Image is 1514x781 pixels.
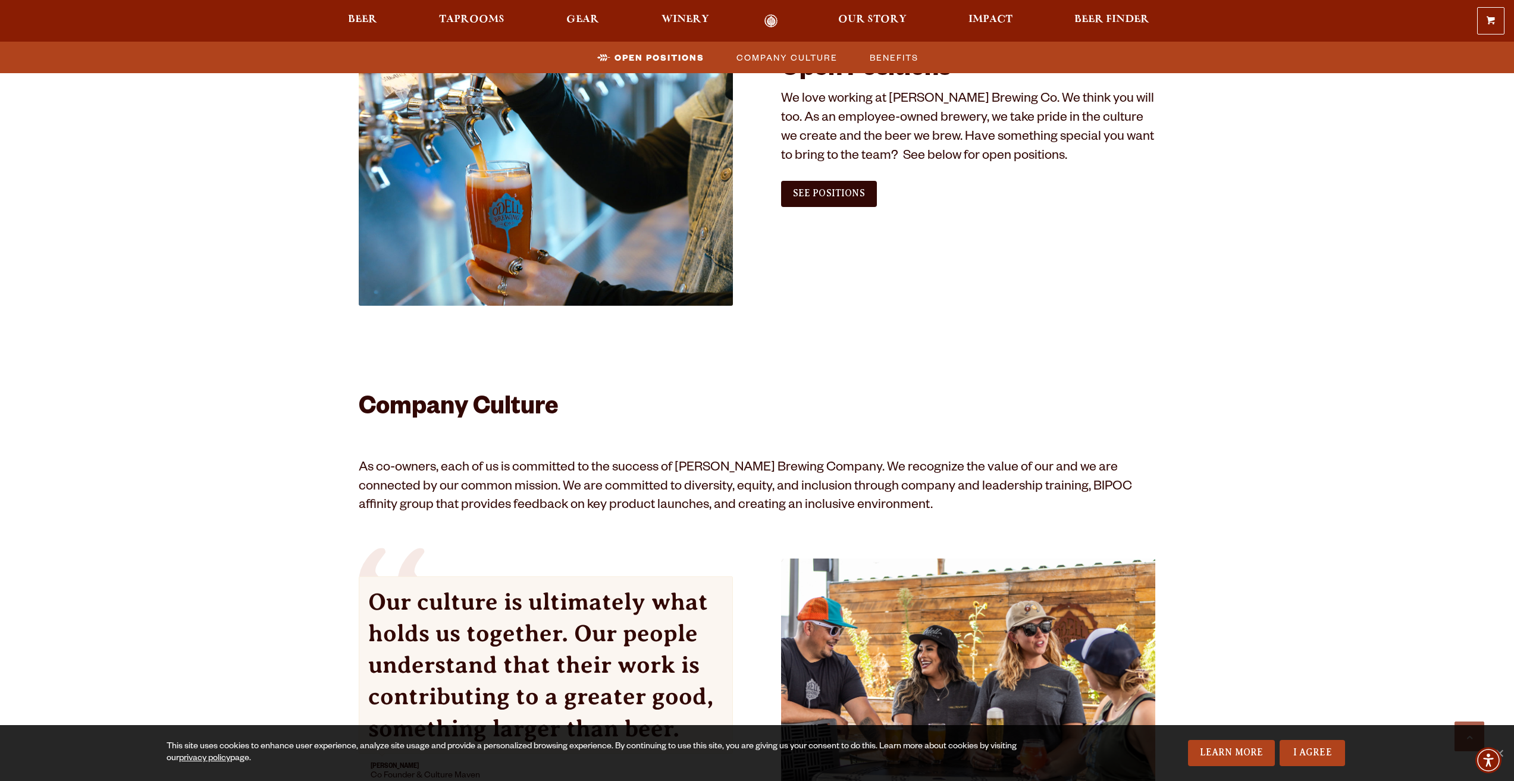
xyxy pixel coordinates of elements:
a: Impact [961,14,1020,28]
a: Company Culture [729,49,844,66]
a: Scroll to top [1455,722,1484,751]
img: Jobs_1 [359,57,734,306]
a: Learn More [1188,740,1275,766]
span: Our Story [838,15,907,24]
a: Gear [559,14,607,28]
a: Beer Finder [1067,14,1157,28]
span: See Positions [793,188,865,199]
a: Our Story [830,14,914,28]
p: We love working at [PERSON_NAME] Brewing Co. We think you will too. As an employee-owned brewery,... [781,91,1156,167]
a: Open Positions [590,49,710,66]
div: This site uses cookies to enhance user experience, analyze site usage and provide a personalized ... [167,741,1039,765]
p: Our culture is ultimately what holds us together. Our people understand that their work is contri... [368,586,724,744]
a: Beer [340,14,385,28]
span: Open Positions [615,49,704,66]
span: Winery [662,15,709,24]
h2: Company Culture [359,395,1156,424]
span: Company Culture [736,49,838,66]
a: I Agree [1280,740,1345,766]
a: Benefits [863,49,924,66]
a: Odell Home [749,14,794,28]
span: Impact [968,15,1013,24]
span: Taprooms [439,15,504,24]
span: Benefits [870,49,919,66]
span: Gear [566,15,599,24]
span: As co-owners, each of us is committed to the success of [PERSON_NAME] Brewing Company. We recogni... [359,462,1132,514]
a: See Positions [781,181,877,207]
span: Beer [348,15,377,24]
div: Accessibility Menu [1475,747,1502,773]
a: Winery [654,14,717,28]
a: privacy policy [179,754,230,764]
a: Taprooms [431,14,512,28]
span: Beer Finder [1074,15,1149,24]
